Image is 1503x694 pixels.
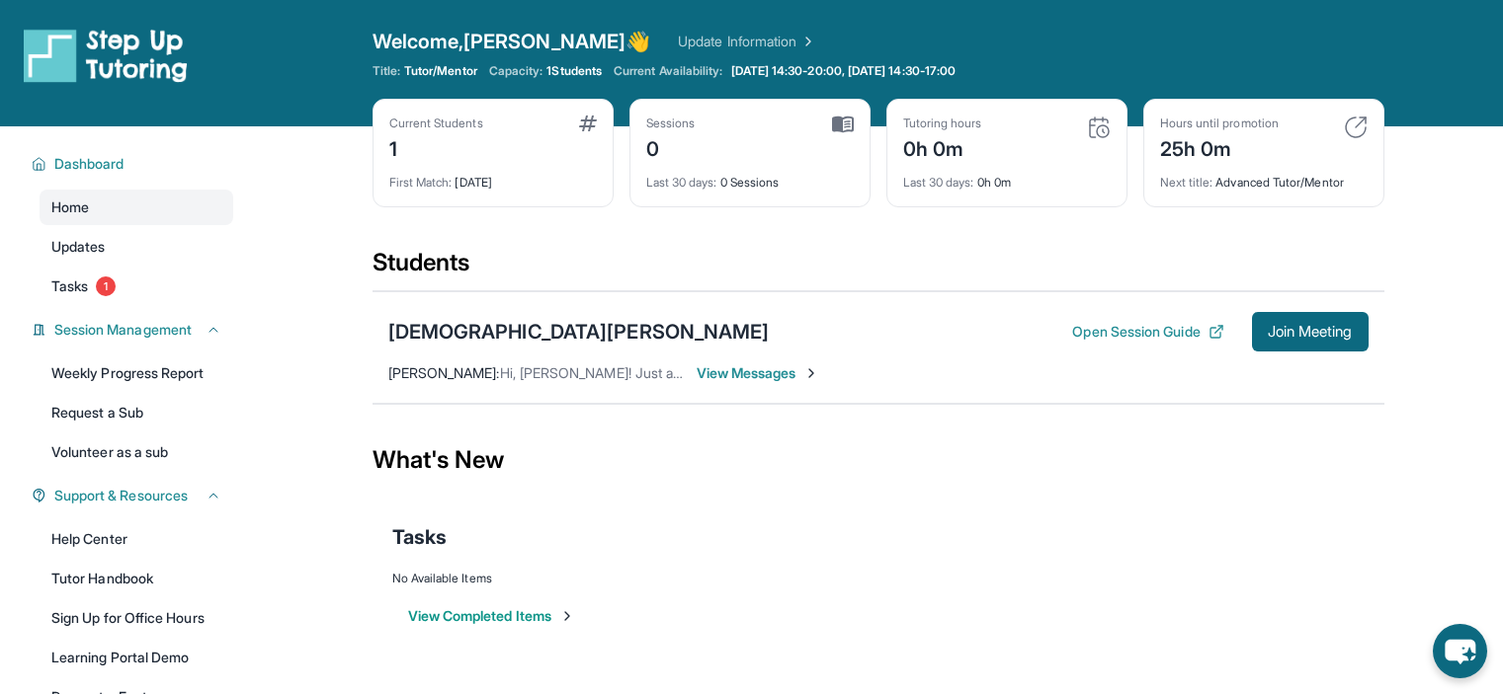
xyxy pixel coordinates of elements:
[1087,116,1111,139] img: card
[646,175,717,190] span: Last 30 days :
[903,175,974,190] span: Last 30 days :
[1160,163,1368,191] div: Advanced Tutor/Mentor
[646,163,854,191] div: 0 Sessions
[51,197,89,217] span: Home
[40,190,233,225] a: Home
[832,116,854,133] img: card
[40,395,233,430] a: Request a Sub
[646,116,696,131] div: Sessions
[1160,131,1279,163] div: 25h 0m
[1344,116,1368,139] img: card
[903,116,982,131] div: Tutoring hours
[40,640,233,675] a: Learning Portal Demo
[389,131,483,163] div: 1
[903,131,982,163] div: 0h 0m
[40,269,233,304] a: Tasks1
[408,606,575,626] button: View Completed Items
[1160,116,1279,131] div: Hours until promotion
[678,32,816,51] a: Update Information
[903,163,1111,191] div: 0h 0m
[96,276,116,296] span: 1
[40,600,233,636] a: Sign Up for Office Hours
[54,486,188,505] span: Support & Resources
[1072,322,1223,342] button: Open Session Guide
[803,365,819,381] img: Chevron-Right
[796,32,816,51] img: Chevron Right
[40,561,233,596] a: Tutor Handbook
[392,571,1365,586] div: No Available Items
[579,116,597,131] img: card
[392,523,447,551] span: Tasks
[40,229,233,265] a: Updates
[373,247,1384,290] div: Students
[1268,326,1353,338] span: Join Meeting
[1252,312,1369,351] button: Join Meeting
[388,364,500,381] span: [PERSON_NAME] :
[727,63,960,79] a: [DATE] 14:30-20:00, [DATE] 14:30-17:00
[404,63,477,79] span: Tutor/Mentor
[51,237,106,257] span: Updates
[54,154,125,174] span: Dashboard
[51,276,88,296] span: Tasks
[46,154,221,174] button: Dashboard
[24,28,188,83] img: logo
[373,417,1384,503] div: What's New
[40,434,233,470] a: Volunteer as a sub
[389,175,453,190] span: First Match :
[40,355,233,391] a: Weekly Progress Report
[54,320,192,340] span: Session Management
[40,521,233,557] a: Help Center
[389,116,483,131] div: Current Students
[1160,175,1213,190] span: Next title :
[731,63,957,79] span: [DATE] 14:30-20:00, [DATE] 14:30-17:00
[646,131,696,163] div: 0
[373,28,651,55] span: Welcome, [PERSON_NAME] 👋
[1433,624,1487,678] button: chat-button
[46,320,221,340] button: Session Management
[388,318,770,346] div: [DEMOGRAPHIC_DATA][PERSON_NAME]
[489,63,543,79] span: Capacity:
[389,163,597,191] div: [DATE]
[614,63,722,79] span: Current Availability:
[546,63,602,79] span: 1 Students
[373,63,400,79] span: Title:
[46,486,221,505] button: Support & Resources
[697,363,820,383] span: View Messages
